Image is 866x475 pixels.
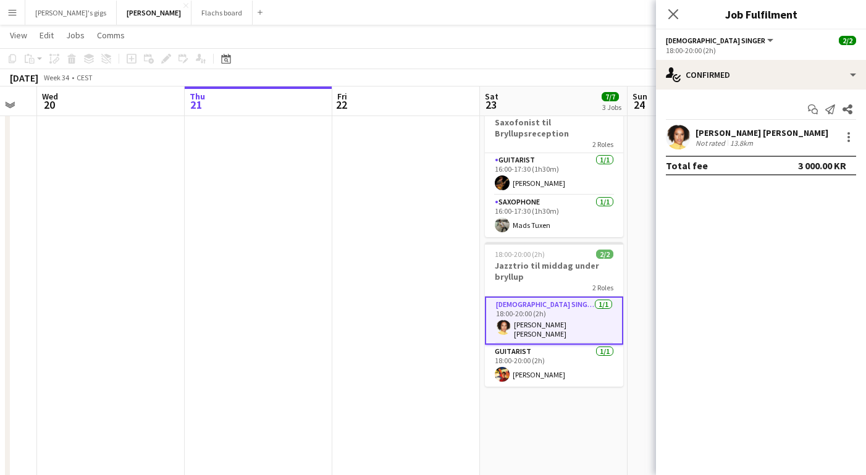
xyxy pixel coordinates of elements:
a: Comms [92,27,130,43]
button: [DEMOGRAPHIC_DATA] Singer [666,36,775,45]
span: Edit [40,30,54,41]
div: 18:00-20:00 (2h) [666,46,856,55]
span: 24 [631,98,647,112]
div: CEST [77,73,93,82]
a: Edit [35,27,59,43]
div: Confirmed [656,60,866,90]
span: 2/2 [596,250,613,259]
button: [PERSON_NAME]'s gigs [25,1,117,25]
div: 13.8km [728,138,755,148]
app-card-role: Guitarist1/118:00-20:00 (2h)[PERSON_NAME] [485,345,623,387]
div: [PERSON_NAME] [PERSON_NAME] [696,127,828,138]
div: Not rated [696,138,728,148]
app-job-card: 16:00-17:30 (1h30m)2/2Saxofonist til Bryllupsreception2 RolesGuitarist1/116:00-17:30 (1h30m)[PERS... [485,99,623,237]
span: 18:00-20:00 (2h) [495,250,545,259]
span: 2 Roles [592,140,613,149]
span: 22 [335,98,347,112]
div: 3 Jobs [602,103,621,112]
h3: Jazztrio til middag under bryllup [485,260,623,282]
button: [PERSON_NAME] [117,1,191,25]
app-card-role: [DEMOGRAPHIC_DATA] Singer1/118:00-20:00 (2h)[PERSON_NAME] [PERSON_NAME] [485,296,623,345]
span: Sat [485,91,498,102]
span: Comms [97,30,125,41]
span: 2/2 [839,36,856,45]
button: Flachs board [191,1,253,25]
span: 2 Roles [592,283,613,292]
a: Jobs [61,27,90,43]
app-card-role: Saxophone1/116:00-17:30 (1h30m)Mads Tuxen [485,195,623,237]
span: Jobs [66,30,85,41]
span: Sun [633,91,647,102]
div: [DATE] [10,72,38,84]
span: Fri [337,91,347,102]
a: View [5,27,32,43]
h3: Job Fulfilment [656,6,866,22]
div: 3 000.00 KR [798,159,846,172]
span: Female Singer [666,36,765,45]
span: 21 [188,98,205,112]
span: 20 [40,98,58,112]
h3: Saxofonist til Bryllupsreception [485,117,623,139]
span: 23 [483,98,498,112]
div: Total fee [666,159,708,172]
span: Thu [190,91,205,102]
app-job-card: 18:00-20:00 (2h)2/2Jazztrio til middag under bryllup2 Roles[DEMOGRAPHIC_DATA] Singer1/118:00-20:0... [485,242,623,387]
span: 7/7 [602,92,619,101]
span: Wed [42,91,58,102]
span: View [10,30,27,41]
span: Week 34 [41,73,72,82]
app-card-role: Guitarist1/116:00-17:30 (1h30m)[PERSON_NAME] [485,153,623,195]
